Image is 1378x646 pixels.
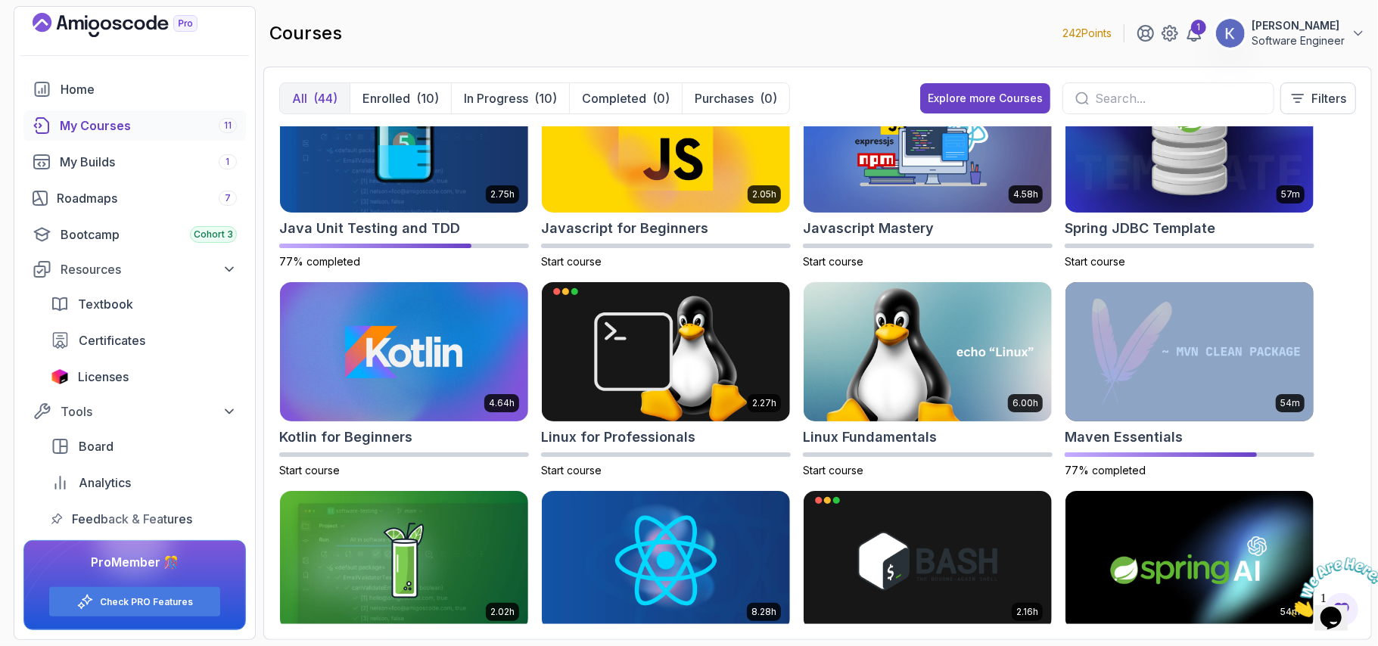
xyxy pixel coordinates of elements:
[928,91,1043,106] div: Explore more Courses
[541,427,695,448] h2: Linux for Professionals
[752,188,776,200] p: 2.05h
[79,437,114,455] span: Board
[61,402,237,421] div: Tools
[23,110,246,141] a: courses
[224,120,232,132] span: 11
[280,83,350,113] button: All(44)
[803,464,863,477] span: Start course
[542,74,790,213] img: Javascript for Beginners card
[51,369,69,384] img: jetbrains icon
[682,83,789,113] button: Purchases(0)
[1095,89,1261,107] input: Search...
[1284,551,1378,623] iframe: chat widget
[23,147,246,177] a: builds
[72,510,192,528] span: Feedback & Features
[490,188,515,200] p: 2.75h
[42,289,246,319] a: textbook
[33,13,232,37] a: Landing page
[61,225,237,244] div: Bootcamp
[920,83,1050,113] button: Explore more Courses
[695,89,754,107] p: Purchases
[79,331,145,349] span: Certificates
[1065,255,1125,268] span: Start course
[541,218,708,239] h2: Javascript for Beginners
[1065,282,1314,421] img: Maven Essentials card
[582,89,646,107] p: Completed
[1311,89,1346,107] p: Filters
[362,89,410,107] p: Enrolled
[804,282,1052,421] img: Linux Fundamentals card
[803,218,934,239] h2: Javascript Mastery
[1062,26,1112,41] p: 242 Points
[1065,427,1183,448] h2: Maven Essentials
[1065,281,1314,478] a: Maven Essentials card54mMaven Essentials77% completed
[1280,606,1300,618] p: 54m
[60,153,237,171] div: My Builds
[313,89,338,107] div: (44)
[804,74,1052,213] img: Javascript Mastery card
[760,89,777,107] div: (0)
[541,255,602,268] span: Start course
[23,398,246,425] button: Tools
[61,260,237,278] div: Resources
[1013,188,1038,200] p: 4.58h
[23,219,246,250] a: bootcamp
[292,89,307,107] p: All
[350,83,451,113] button: Enrolled(10)
[269,21,342,45] h2: courses
[194,228,233,241] span: Cohort 3
[1016,606,1038,618] p: 2.16h
[1065,491,1314,630] img: Spring AI card
[100,596,193,608] a: Check PRO Features
[804,491,1052,630] img: Shell Scripting card
[1252,33,1345,48] p: Software Engineer
[279,427,412,448] h2: Kotlin for Beginners
[42,431,246,461] a: board
[6,6,12,19] span: 1
[6,6,100,66] img: Chat attention grabber
[280,74,528,213] img: Java Unit Testing and TDD card
[42,504,246,534] a: feedback
[416,89,439,107] div: (10)
[1065,218,1215,239] h2: Spring JDBC Template
[42,467,246,498] a: analytics
[1191,20,1206,35] div: 1
[78,295,133,313] span: Textbook
[464,89,528,107] p: In Progress
[279,255,360,268] span: 77% completed
[1216,19,1245,48] img: user profile image
[490,606,515,618] p: 2.02h
[60,116,237,135] div: My Courses
[61,80,237,98] div: Home
[23,256,246,283] button: Resources
[23,74,246,104] a: home
[79,474,131,492] span: Analytics
[751,606,776,618] p: 8.28h
[803,427,937,448] h2: Linux Fundamentals
[42,325,246,356] a: certificates
[569,83,682,113] button: Completed(0)
[279,73,529,270] a: Java Unit Testing and TDD card2.75hJava Unit Testing and TDD77% completed
[280,491,528,630] img: Mockito & Java Unit Testing card
[542,491,790,630] img: React JS Developer Guide card
[752,397,776,409] p: 2.27h
[1215,18,1366,48] button: user profile image[PERSON_NAME]Software Engineer
[279,218,460,239] h2: Java Unit Testing and TDD
[542,282,790,421] img: Linux for Professionals card
[48,586,221,617] button: Check PRO Features
[652,89,670,107] div: (0)
[226,156,230,168] span: 1
[1065,74,1314,213] img: Spring JDBC Template card
[1281,188,1300,200] p: 57m
[280,282,528,421] img: Kotlin for Beginners card
[534,89,557,107] div: (10)
[279,464,340,477] span: Start course
[1280,82,1356,114] button: Filters
[42,362,246,392] a: licenses
[23,183,246,213] a: roadmaps
[803,255,863,268] span: Start course
[225,192,231,204] span: 7
[489,397,515,409] p: 4.64h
